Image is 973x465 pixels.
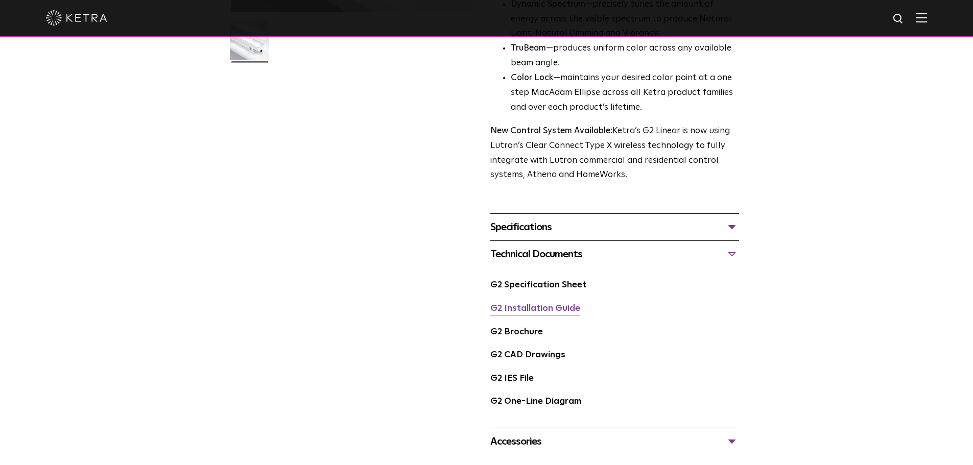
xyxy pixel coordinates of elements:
[490,246,739,262] div: Technical Documents
[490,328,543,336] a: G2 Brochure
[892,13,905,26] img: search icon
[511,71,739,115] li: —maintains your desired color point at a one step MacAdam Ellipse across all Ketra product famili...
[230,21,269,68] img: G2-Linear-2021-Web-Square
[490,127,612,135] strong: New Control System Available:
[490,374,534,383] a: G2 IES File
[490,124,739,183] p: Ketra’s G2 Linear is now using Lutron’s Clear Connect Type X wireless technology to fully integra...
[490,397,581,406] a: G2 One-Line Diagram
[46,10,107,26] img: ketra-logo-2019-white
[490,219,739,235] div: Specifications
[490,281,586,289] a: G2 Specification Sheet
[490,351,565,359] a: G2 CAD Drawings
[511,41,739,71] li: —produces uniform color across any available beam angle.
[916,13,927,22] img: Hamburger%20Nav.svg
[511,74,553,82] strong: Color Lock
[490,304,580,313] a: G2 Installation Guide
[511,44,546,53] strong: TruBeam
[490,433,739,450] div: Accessories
